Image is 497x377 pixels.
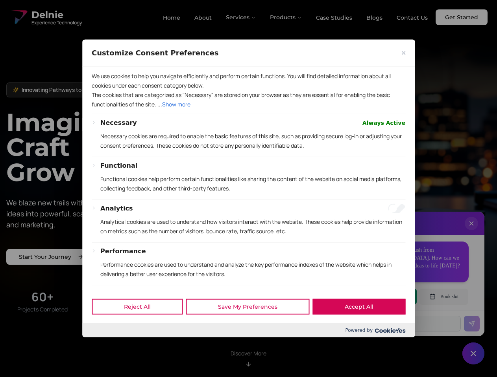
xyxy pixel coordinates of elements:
[100,247,146,256] button: Performance
[375,328,405,333] img: Cookieyes logo
[92,48,218,58] span: Customize Consent Preferences
[312,299,405,315] button: Accept All
[92,71,405,90] p: We use cookies to help you navigate efficiently and perform certain functions. You will find deta...
[100,204,133,213] button: Analytics
[100,132,405,150] p: Necessary cookies are required to enable the basic features of this site, such as providing secur...
[100,161,137,170] button: Functional
[162,100,190,109] button: Show more
[401,51,405,55] img: Close
[92,299,183,315] button: Reject All
[100,118,137,128] button: Necessary
[100,217,405,236] p: Analytical cookies are used to understand how visitors interact with the website. These cookies h...
[92,90,405,109] p: The cookies that are categorized as "Necessary" are stored on your browser as they are essential ...
[100,260,405,279] p: Performance cookies are used to understand and analyze the key performance indexes of the website...
[186,299,309,315] button: Save My Preferences
[388,204,405,213] input: Enable Analytics
[82,323,415,337] div: Powered by
[362,118,405,128] span: Always Active
[100,174,405,193] p: Functional cookies help perform certain functionalities like sharing the content of the website o...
